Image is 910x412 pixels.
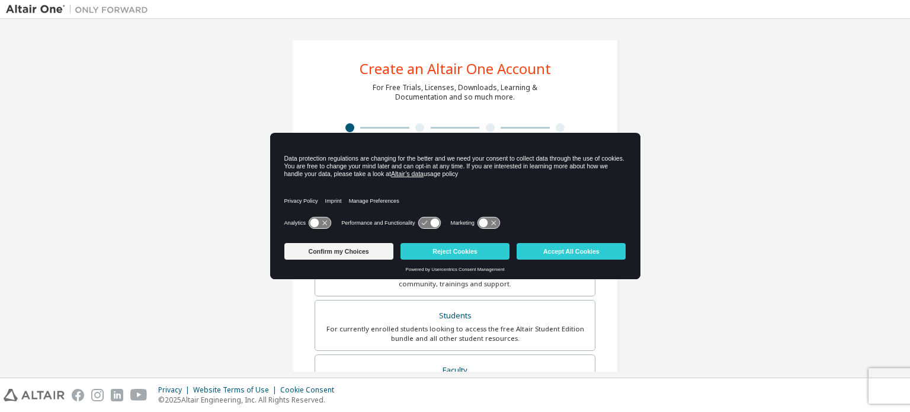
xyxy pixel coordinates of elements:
[72,389,84,401] img: facebook.svg
[322,324,588,343] div: For currently enrolled students looking to access the free Altair Student Edition bundle and all ...
[91,389,104,401] img: instagram.svg
[4,389,65,401] img: altair_logo.svg
[6,4,154,15] img: Altair One
[111,389,123,401] img: linkedin.svg
[280,385,341,395] div: Cookie Consent
[193,385,280,395] div: Website Terms of Use
[360,62,551,76] div: Create an Altair One Account
[130,389,148,401] img: youtube.svg
[373,83,537,102] div: For Free Trials, Licenses, Downloads, Learning & Documentation and so much more.
[322,308,588,324] div: Students
[322,362,588,379] div: Faculty
[158,385,193,395] div: Privacy
[158,395,341,405] p: © 2025 Altair Engineering, Inc. All Rights Reserved.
